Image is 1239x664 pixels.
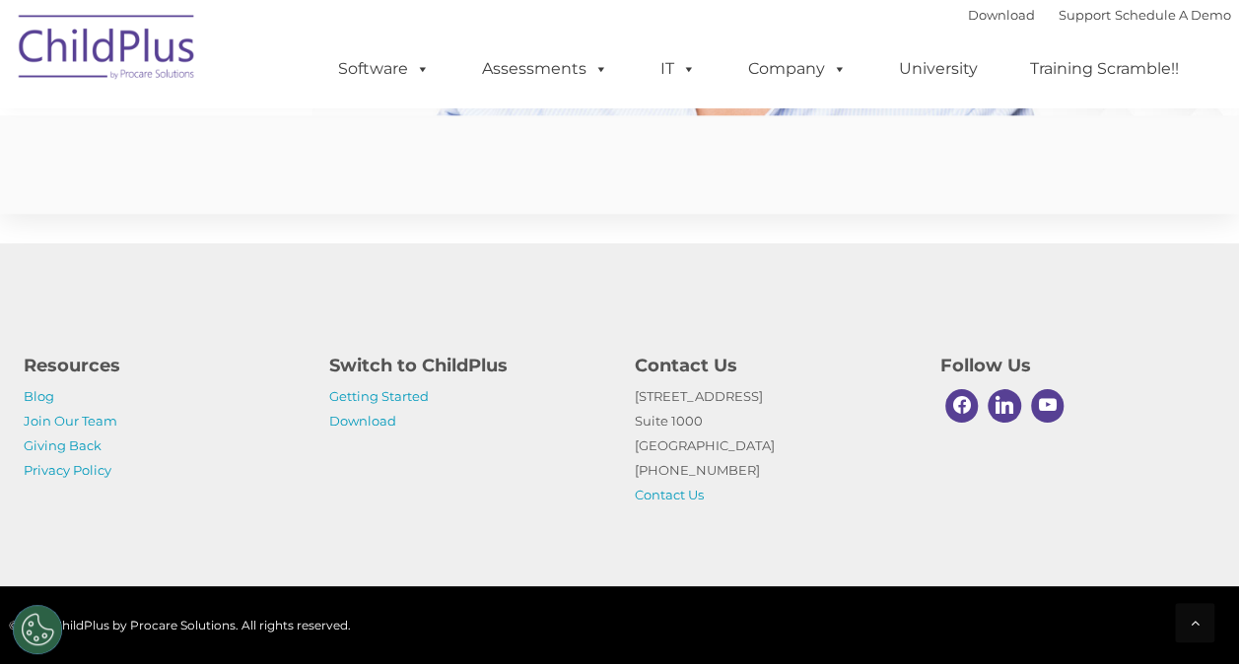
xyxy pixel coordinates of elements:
[728,49,866,89] a: Company
[968,7,1035,23] a: Download
[879,49,998,89] a: University
[635,352,911,379] h4: Contact Us
[968,7,1231,23] font: |
[983,384,1026,428] a: Linkedin
[9,1,206,100] img: ChildPlus by Procare Solutions
[329,388,429,404] a: Getting Started
[940,352,1216,379] h4: Follow Us
[940,384,984,428] a: Facebook
[318,49,449,89] a: Software
[24,437,102,453] a: Giving Back
[462,49,628,89] a: Assessments
[1026,384,1069,428] a: Youtube
[24,413,117,429] a: Join Our Team
[1115,7,1231,23] a: Schedule A Demo
[1010,49,1199,89] a: Training Scramble!!
[24,462,111,478] a: Privacy Policy
[329,352,605,379] h4: Switch to ChildPlus
[9,618,351,632] span: © 2025 ChildPlus by Procare Solutions. All rights reserved.
[329,413,396,429] a: Download
[24,352,300,379] h4: Resources
[24,388,54,404] a: Blog
[635,384,911,507] p: [STREET_ADDRESS] Suite 1000 [GEOGRAPHIC_DATA] [PHONE_NUMBER]
[1059,7,1111,23] a: Support
[635,487,704,502] a: Contact Us
[13,605,62,654] button: Cookies Settings
[641,49,716,89] a: IT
